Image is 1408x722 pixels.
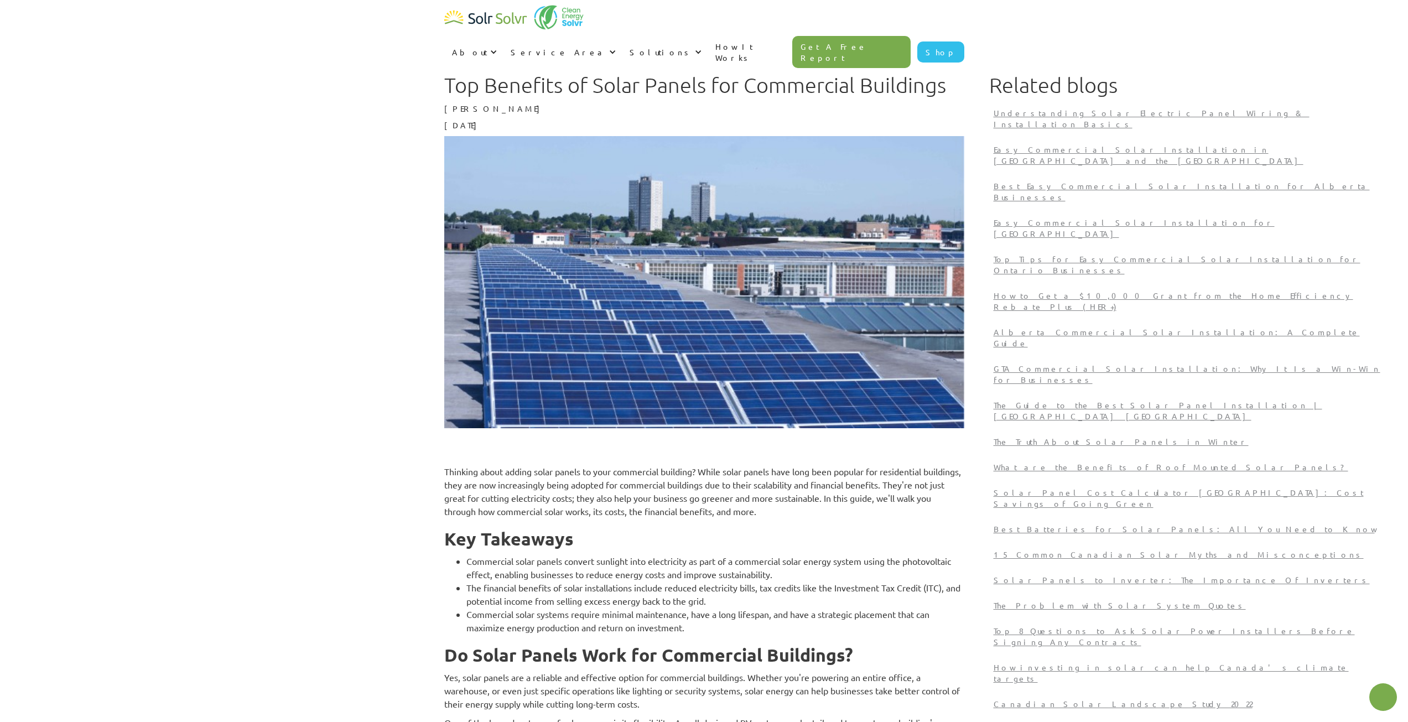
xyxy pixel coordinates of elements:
div: About [444,35,503,69]
a: How It Works [708,30,793,74]
a: Top Tips for Easy Commercial Solar Installation for Ontario Businesses [989,249,1397,285]
p: Yes, solar panels are a reliable and effective option for commercial buildings. Whether you're po... [444,671,964,710]
p: Best Batteries for Solar Panels: All You Need to Know [994,523,1393,534]
div: Service Area [503,35,622,69]
a: Best Easy Commercial Solar Installation for Alberta Businesses [989,176,1397,212]
strong: Do Solar Panels Work for Commercial Buildings? [444,644,853,666]
a: The Problem with Solar System Quotes [989,595,1397,621]
p: The Truth About Solar Panels in Winter [994,436,1393,447]
p: What are the Benefits of Roof Mounted Solar Panels? [994,461,1393,472]
li: Commercial solar panels convert sunlight into electricity as part of a commercial solar energy sy... [466,554,964,581]
div: Solutions [630,46,692,58]
button: Open chatbot widget [1369,683,1397,711]
a: Shop [917,41,964,63]
h1: Related blogs [989,73,1397,97]
a: 15 Common Canadian Solar Myths and Misconceptions [989,544,1397,570]
a: Best Batteries for Solar Panels: All You Need to Know [989,519,1397,544]
p: Top Tips for Easy Commercial Solar Installation for Ontario Businesses [994,253,1393,276]
p: 15 Common Canadian Solar Myths and Misconceptions [994,549,1393,560]
div: Service Area [511,46,606,58]
h1: Top Benefits of Solar Panels for Commercial Buildings [444,73,964,97]
a: The Truth About Solar Panels in Winter [989,432,1397,457]
p: How investing in solar can help Canada's climate targets [994,662,1393,684]
p: GTA Commercial Solar Installation: Why It Is a Win-Win for Businesses [994,363,1393,385]
a: Understanding Solar Electric Panel Wiring & Installation Basics [989,103,1397,139]
p: Top 8 Questions to Ask Solar Power Installers Before Signing Any Contracts [994,625,1393,647]
div: About [452,46,487,58]
a: How investing in solar can help Canada's climate targets [989,657,1397,694]
a: GTA Commercial Solar Installation: Why It Is a Win-Win for Businesses [989,359,1397,395]
a: Get A Free Report [792,36,911,68]
p: [PERSON_NAME] [444,103,964,114]
strong: Key Takeaways [444,528,574,550]
p: The Guide to the Best Solar Panel Installation | [GEOGRAPHIC_DATA] [GEOGRAPHIC_DATA] [994,399,1393,422]
a: What are the Benefits of Roof Mounted Solar Panels? [989,457,1397,482]
p: Solar Panels to Inverter: The Importance Of Inverters [994,574,1393,585]
div: Solutions [622,35,708,69]
p: Thinking about adding solar panels to your commercial building? While solar panels have long been... [444,465,964,518]
li: The financial benefits of solar installations include reduced electricity bills, tax credits like... [466,581,964,607]
p: Understanding Solar Electric Panel Wiring & Installation Basics [994,107,1393,129]
a: Solar Panel Cost Calculator [GEOGRAPHIC_DATA]: Cost Savings of Going Green [989,482,1397,519]
a: Easy Commercial Solar Installation in [GEOGRAPHIC_DATA] and the [GEOGRAPHIC_DATA] [989,139,1397,176]
a: How to Get a $10,000 Grant from the Home Efficiency Rebate Plus (HER+) [989,285,1397,322]
a: Solar Panels to Inverter: The Importance Of Inverters [989,570,1397,595]
p: Easy Commercial Solar Installation in [GEOGRAPHIC_DATA] and the [GEOGRAPHIC_DATA] [994,144,1393,166]
p: Best Easy Commercial Solar Installation for Alberta Businesses [994,180,1393,202]
p: The Problem with Solar System Quotes [994,600,1393,611]
a: Easy Commercial Solar Installation for [GEOGRAPHIC_DATA] [989,212,1397,249]
a: Canadian Solar Landscape Study 2022 [989,694,1397,719]
a: The Guide to the Best Solar Panel Installation | [GEOGRAPHIC_DATA] [GEOGRAPHIC_DATA] [989,395,1397,432]
p: Canadian Solar Landscape Study 2022 [994,698,1393,709]
p: Alberta Commercial Solar Installation: A Complete Guide [994,326,1393,349]
p: Solar Panel Cost Calculator [GEOGRAPHIC_DATA]: Cost Savings of Going Green [994,487,1393,509]
a: Alberta Commercial Solar Installation: A Complete Guide [989,322,1397,359]
p: Easy Commercial Solar Installation for [GEOGRAPHIC_DATA] [994,217,1393,239]
p: How to Get a $10,000 Grant from the Home Efficiency Rebate Plus (HER+) [994,290,1393,312]
li: Commercial solar systems require minimal maintenance, have a long lifespan, and have a strategic ... [466,607,964,634]
a: Top 8 Questions to Ask Solar Power Installers Before Signing Any Contracts [989,621,1397,657]
p: [DATE] [444,120,964,131]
